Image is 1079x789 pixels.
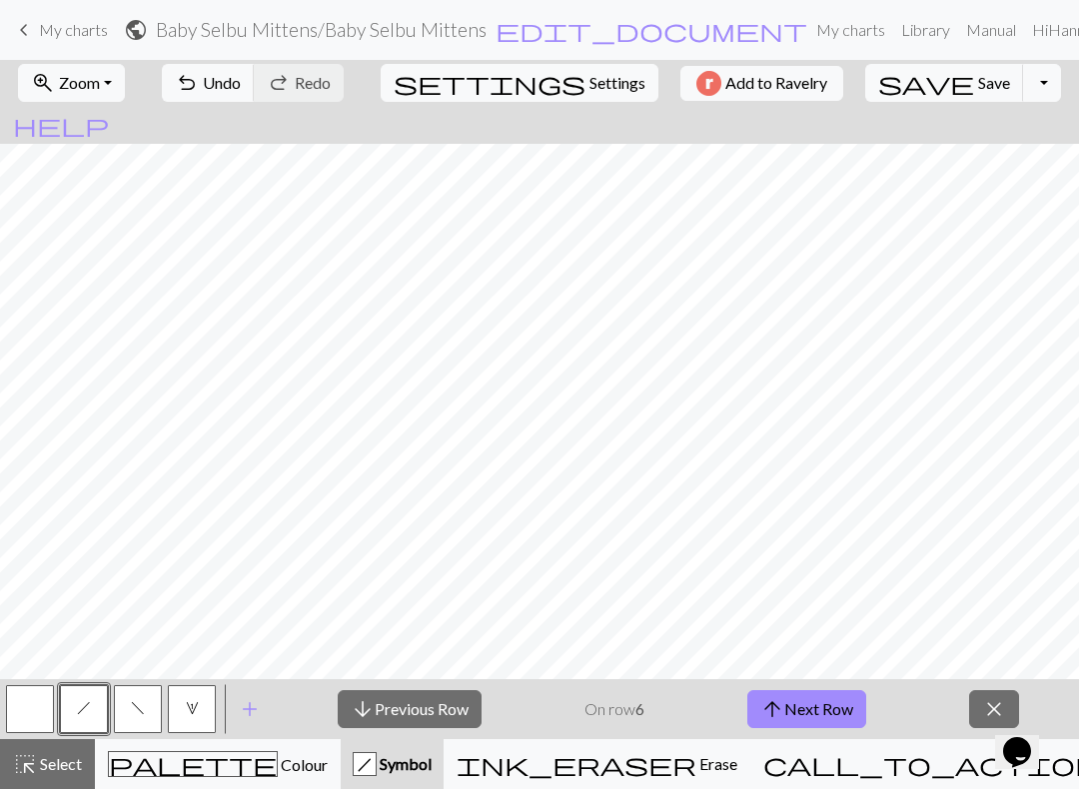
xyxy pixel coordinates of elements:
span: Erase [696,754,737,773]
span: ink_eraser [457,750,696,778]
div: h [354,753,376,777]
span: Undo [203,73,241,92]
button: h [60,685,108,733]
span: Settings [589,71,645,95]
span: public [124,16,148,44]
span: palette [109,750,277,778]
button: Save [865,64,1024,102]
span: Select [37,754,82,773]
button: Previous Row [338,690,482,728]
a: Manual [958,10,1024,50]
span: Add to Ravelry [725,71,827,96]
button: Colour [95,739,341,789]
span: edit_document [496,16,807,44]
i: Settings [394,71,585,95]
iframe: chat widget [995,709,1059,769]
span: My charts [39,20,108,39]
span: K2tog [77,700,91,716]
span: highlight_alt [13,750,37,778]
h2: Baby Selbu Mittens / Baby Selbu Mittens [156,18,487,41]
a: My charts [808,10,893,50]
span: settings [394,69,585,97]
span: Zoom [59,73,100,92]
span: undo [175,69,199,97]
span: increase 1 [186,700,199,716]
span: save [878,69,974,97]
span: close [982,695,1006,723]
span: Twisted K2tog [131,700,145,716]
span: Save [978,73,1010,92]
span: arrow_downward [351,695,375,723]
button: Next Row [747,690,866,728]
a: My charts [12,13,108,47]
button: Zoom [18,64,125,102]
strong: 6 [635,699,644,718]
p: On row [584,697,644,721]
span: add [238,695,262,723]
button: SettingsSettings [381,64,658,102]
button: 1 [168,685,216,733]
span: Colour [278,755,328,774]
button: f [114,685,162,733]
button: Undo [162,64,255,102]
span: keyboard_arrow_left [12,16,36,44]
img: Ravelry [696,71,721,96]
span: arrow_upward [760,695,784,723]
button: h Symbol [341,739,444,789]
a: Library [893,10,958,50]
span: help [13,111,109,139]
button: Erase [444,739,750,789]
span: Symbol [377,754,432,773]
span: zoom_in [31,69,55,97]
button: Add to Ravelry [680,66,843,101]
